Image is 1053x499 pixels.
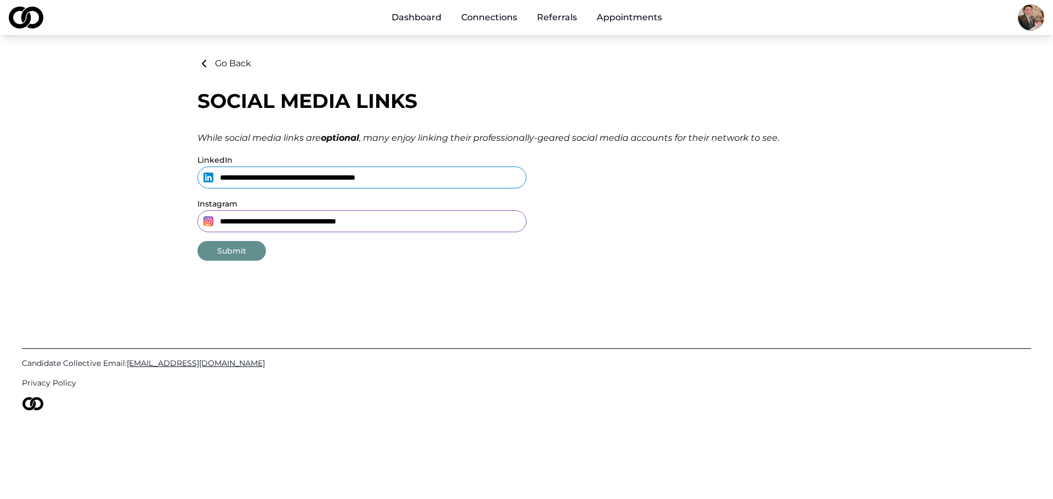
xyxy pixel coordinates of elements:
span: [EMAIL_ADDRESS][DOMAIN_NAME] [127,358,265,368]
a: Privacy Policy [22,377,1031,388]
img: logo [22,397,44,410]
a: Dashboard [383,7,450,28]
label: Instagram [197,199,237,209]
nav: Main [383,7,671,28]
a: Referrals [528,7,586,28]
img: logo [202,215,215,228]
img: logo [202,171,215,184]
label: LinkedIn [197,155,233,165]
div: While social media links are , many enjoy linking their professionally-geared social media accoun... [197,131,856,145]
button: Submit [197,241,266,261]
a: Connections [452,7,526,28]
div: Social Media Links [197,90,856,112]
strong: optional [321,133,359,143]
a: Candidate Collective Email:[EMAIL_ADDRESS][DOMAIN_NAME] [22,358,1031,369]
button: Go Back [197,57,251,70]
a: Appointments [588,7,671,28]
img: 1bc9d67f-1a57-4708-bec3-294b12289de8-KakaoTalk_20250909_131624490-profile_picture.jpg [1018,4,1044,31]
img: logo [9,7,43,28]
